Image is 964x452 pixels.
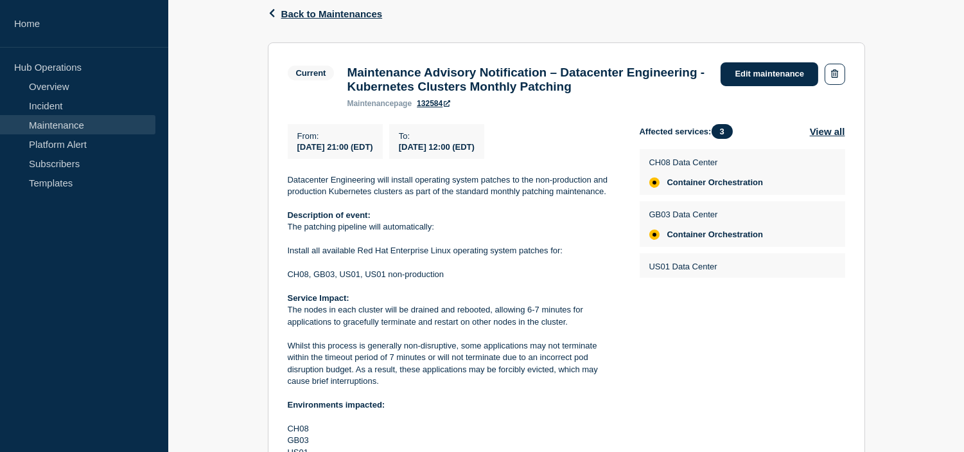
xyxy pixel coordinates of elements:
span: [DATE] 12:00 (EDT) [399,142,475,152]
button: View all [810,124,845,139]
p: Install all available Red Hat Enterprise Linux operating system patches for: [288,245,619,257]
span: [DATE] 21:00 (EDT) [297,142,373,152]
strong: Service Impact: [288,293,349,303]
p: GB03 [288,435,619,446]
p: GB03 Data Center [649,210,764,219]
p: From : [297,131,373,141]
p: US01 Data Center [649,262,764,271]
p: CH08 [288,423,619,435]
p: The nodes in each cluster will be drained and rebooted, allowing 6-7 minutes for applications to ... [288,304,619,328]
span: Container Orchestration [667,177,764,188]
span: Container Orchestration [667,230,764,240]
span: maintenance [347,99,394,108]
div: affected [649,177,660,188]
a: Edit maintenance [721,62,818,86]
p: The patching pipeline will automatically: [288,221,619,233]
p: Datacenter Engineering will install operating system patches to the non-production and production... [288,174,619,198]
span: Back to Maintenances [281,8,383,19]
strong: Description of event: [288,210,371,220]
h3: Maintenance Advisory Notification – Datacenter Engineering - Kubernetes Clusters Monthly Patching [347,66,708,94]
p: CH08 Data Center [649,158,764,167]
span: 3 [712,124,733,139]
p: To : [399,131,475,141]
p: Whilst this process is generally non-disruptive, some applications may not terminate within the t... [288,340,619,388]
p: page [347,99,412,108]
strong: Environments impacted: [288,400,385,410]
div: affected [649,230,660,240]
button: Back to Maintenances [268,8,383,19]
p: CH08, GB03, US01, US01 non-production [288,269,619,280]
span: Affected services: [640,124,739,139]
span: Current [288,66,335,80]
a: 132584 [417,99,450,108]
